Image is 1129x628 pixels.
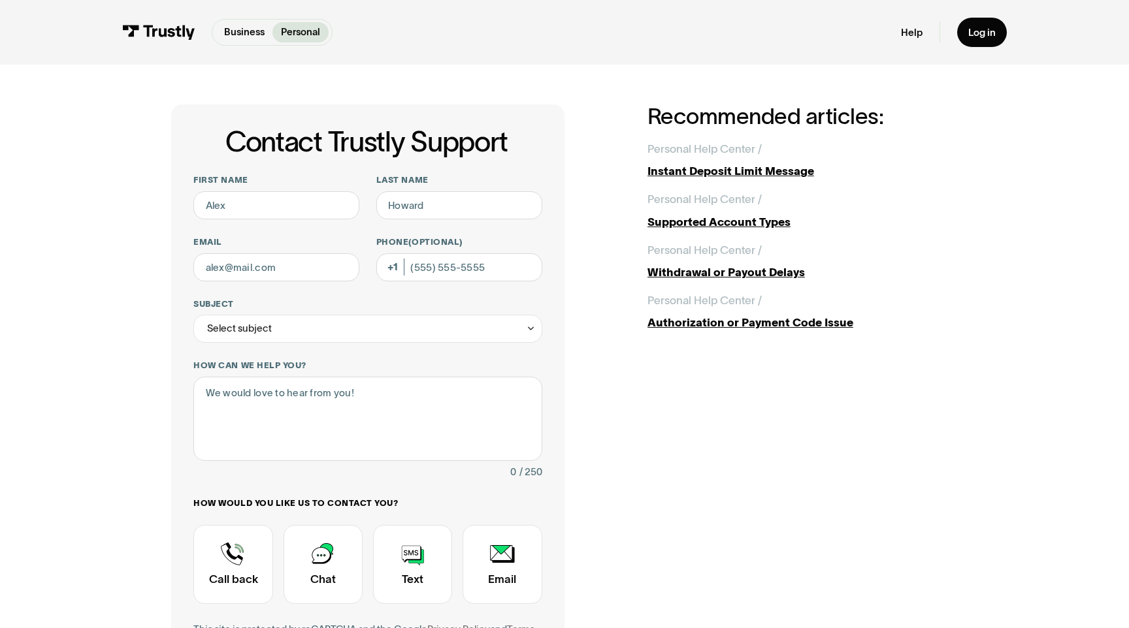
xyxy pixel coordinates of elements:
div: Personal Help Center / [647,191,762,208]
input: Alex [193,191,359,219]
p: Business [224,25,265,40]
label: How would you like us to contact you? [193,497,542,509]
p: Personal [281,25,320,40]
span: (Optional) [408,237,462,247]
div: Instant Deposit Limit Message [647,163,958,180]
div: Personal Help Center / [647,140,762,157]
a: Personal Help Center /Supported Account Types [647,191,958,230]
div: Select subject [193,315,542,343]
a: Personal Help Center /Withdrawal or Payout Delays [647,242,958,281]
div: 0 [510,463,516,480]
a: Business [216,22,273,42]
input: alex@mail.com [193,253,359,281]
label: Email [193,236,359,247]
label: Subject [193,298,542,309]
div: Personal Help Center / [647,292,762,309]
a: Personal Help Center /Authorization or Payment Code Issue [647,292,958,331]
a: Personal [272,22,329,42]
div: Select subject [207,320,272,337]
label: How can we help you? [193,360,542,371]
div: Personal Help Center / [647,242,762,259]
label: Phone [376,236,542,247]
div: Authorization or Payment Code Issue [647,314,958,331]
img: Trustly Logo [122,25,195,40]
a: Personal Help Center /Instant Deposit Limit Message [647,140,958,180]
input: Howard [376,191,542,219]
label: Last name [376,174,542,185]
h2: Recommended articles: [647,104,958,129]
a: Log in [957,18,1007,47]
label: First name [193,174,359,185]
h1: Contact Trustly Support [191,127,542,157]
div: Log in [968,26,996,39]
a: Help [901,26,923,39]
div: / 250 [519,463,542,480]
div: Withdrawal or Payout Delays [647,264,958,281]
input: (555) 555-5555 [376,253,542,281]
div: Supported Account Types [647,213,958,230]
